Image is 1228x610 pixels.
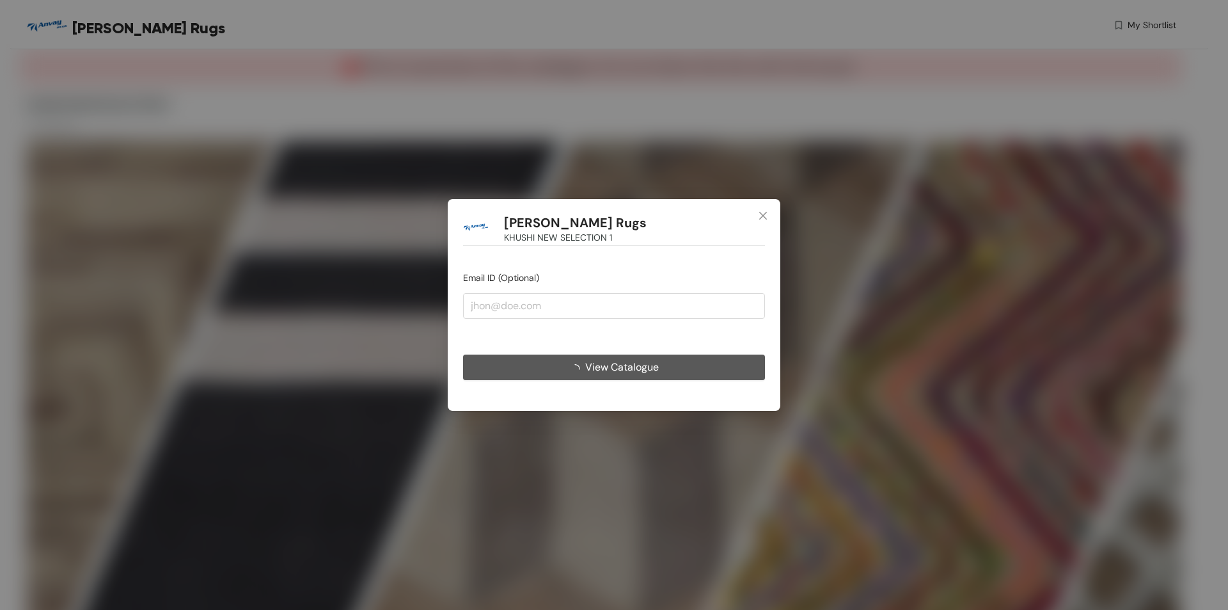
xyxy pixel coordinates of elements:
[570,364,585,374] span: loading
[463,355,765,380] button: View Catalogue
[585,359,659,375] span: View Catalogue
[463,272,539,284] span: Email ID (Optional)
[463,293,765,319] input: jhon@doe.com
[504,215,647,231] h1: [PERSON_NAME] Rugs
[758,211,768,221] span: close
[504,230,612,245] span: KHUSHI NEW SELECTION 1
[463,214,489,240] img: Buyer Portal
[746,199,780,234] button: Close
